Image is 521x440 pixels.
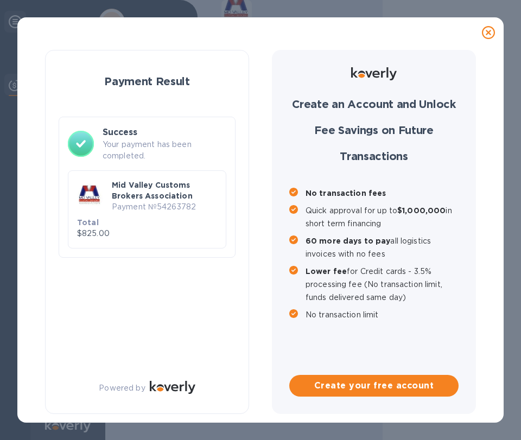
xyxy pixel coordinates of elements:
b: No transaction fees [306,189,386,197]
b: Total [77,218,99,227]
p: Mid Valley Customs Brokers Association [112,180,217,201]
span: Create your free account [298,379,450,392]
button: Create your free account [289,375,459,397]
p: all logistics invoices with no fees [306,234,459,260]
p: for Credit cards - 3.5% processing fee (No transaction limit, funds delivered same day) [306,265,459,304]
p: No transaction limit [306,308,459,321]
p: Your payment has been completed. [103,139,226,162]
p: $825.00 [77,228,131,239]
h1: Create an Account and Unlock Fee Savings on Future Transactions [289,91,459,169]
p: Payment № 54263782 [112,201,217,213]
b: Lower fee [306,267,347,276]
b: $1,000,000 [397,206,446,215]
p: Powered by [99,382,145,394]
p: Quick approval for up to in short term financing [306,204,459,230]
b: 60 more days to pay [306,237,391,245]
img: Logo [150,381,195,394]
h3: Success [103,126,226,139]
h1: Payment Result [63,68,231,95]
img: Logo [351,67,397,80]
